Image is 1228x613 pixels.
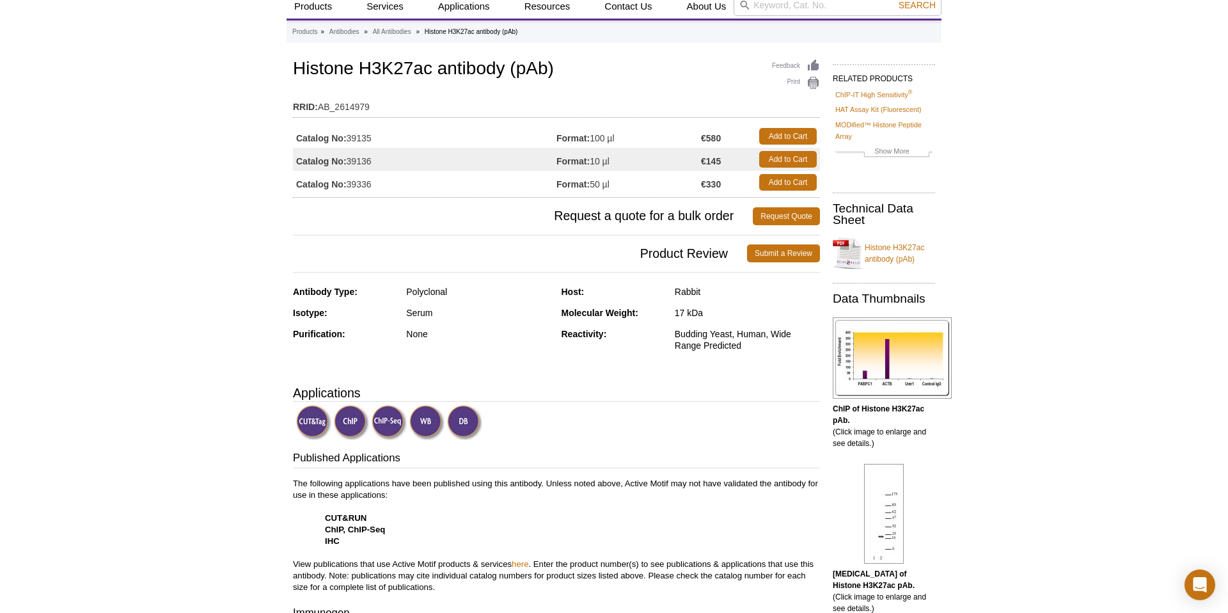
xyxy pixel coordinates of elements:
[293,59,820,81] h1: Histone H3K27ac antibody (pAb)
[835,89,912,100] a: ChIP-IT High Sensitivity®
[833,569,915,590] b: [MEDICAL_DATA] of Histone H3K27ac pAb.
[512,559,528,569] a: here
[329,26,359,38] a: Antibodies
[759,151,817,168] a: Add to Cart
[833,293,935,305] h2: Data Thumbnails
[293,308,327,318] strong: Isotype:
[293,93,820,114] td: AB_2614979
[556,171,701,194] td: 50 µl
[293,329,345,339] strong: Purification:
[701,179,721,190] strong: €330
[406,286,551,298] div: Polyclonal
[293,101,318,113] strong: RRID:
[833,203,935,226] h2: Technical Data Sheet
[293,450,820,468] h3: Published Applications
[908,89,913,95] sup: ®
[562,287,585,297] strong: Host:
[835,119,933,142] a: MODified™ Histone Peptide Array
[562,329,607,339] strong: Reactivity:
[556,125,701,148] td: 100 µl
[556,148,701,171] td: 10 µl
[747,244,820,262] a: Submit a Review
[556,179,590,190] strong: Format:
[293,148,556,171] td: 39136
[325,536,340,546] strong: IHC
[409,405,445,440] img: Western Blot Validated
[675,286,820,298] div: Rabbit
[364,28,368,35] li: »
[372,405,407,440] img: ChIP-Seq Validated
[447,405,482,440] img: Dot Blot Validated
[296,179,347,190] strong: Catalog No:
[759,174,817,191] a: Add to Cart
[556,132,590,144] strong: Format:
[701,155,721,167] strong: €145
[373,26,411,38] a: All Antibodies
[293,478,820,593] p: The following applications have been published using this antibody. Unless noted above, Active Mo...
[293,383,820,402] h3: Applications
[292,26,317,38] a: Products
[675,307,820,319] div: 17 kDa
[293,207,753,225] span: Request a quote for a bulk order
[675,328,820,351] div: Budding Yeast, Human, Wide Range Predicted
[293,244,747,262] span: Product Review
[293,125,556,148] td: 39135
[293,287,358,297] strong: Antibody Type:
[325,513,366,523] strong: CUT&RUN
[759,128,817,145] a: Add to Cart
[320,28,324,35] li: »
[833,234,935,273] a: Histone H3K27ac antibody (pAb)
[701,132,721,144] strong: €580
[293,171,556,194] td: 39336
[406,328,551,340] div: None
[325,525,385,534] strong: ChIP, ChIP-Seq
[1185,569,1215,600] div: Open Intercom Messenger
[334,405,369,440] img: ChIP Validated
[406,307,551,319] div: Serum
[833,404,924,425] b: ChIP of Histone H3K27ac pAb.
[772,59,820,73] a: Feedback
[835,145,933,160] a: Show More
[833,403,935,449] p: (Click image to enlarge and see details.)
[296,132,347,144] strong: Catalog No:
[833,64,935,87] h2: RELATED PRODUCTS
[556,155,590,167] strong: Format:
[416,28,420,35] li: »
[562,308,638,318] strong: Molecular Weight:
[753,207,820,225] a: Request Quote
[296,155,347,167] strong: Catalog No:
[833,317,952,399] img: Histone H3K27ac antibody (pAb) tested by ChIP.
[864,464,904,564] img: Histone H3K27ac antibody (pAb) tested by Western blot.
[296,405,331,440] img: CUT&Tag Validated
[835,104,922,115] a: HAT Assay Kit (Fluorescent)
[425,28,518,35] li: Histone H3K27ac antibody (pAb)
[772,76,820,90] a: Print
